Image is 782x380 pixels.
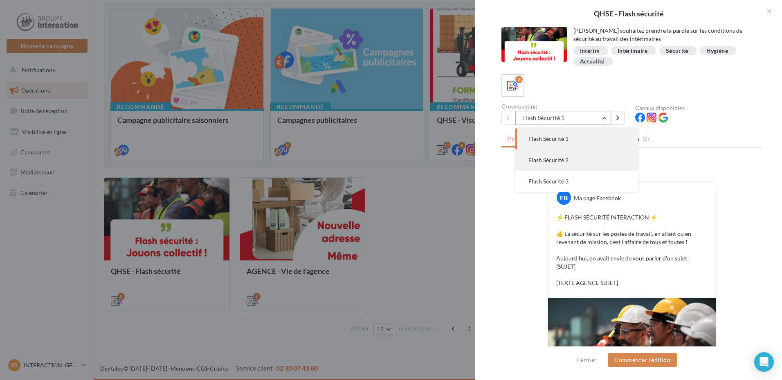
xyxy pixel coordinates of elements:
div: Intérimaire [618,48,648,54]
span: Flash Sécurité 1 [528,135,569,142]
button: Flash Sécurité 3 [515,171,638,192]
button: Commencer l'édition [608,353,677,367]
span: Flash Sécurité 3 [528,178,569,185]
div: 3 [515,76,523,83]
div: Open Intercom Messenger [754,352,774,372]
div: QHSE - Flash sécurité [488,10,769,17]
div: Ma page Facebook [574,194,621,202]
button: Flash Sécurité 2 [515,149,638,171]
div: Intérim [580,48,600,54]
div: FB [557,190,571,205]
div: Cross-posting [501,104,629,109]
div: Canaux disponibles [635,105,762,111]
span: Flash Sécurité 2 [528,156,569,163]
div: Actualité [580,59,604,65]
p: ⚡️ FLASH SÉCURITÉ INTERACTION ⚡️ 👍 La sécurité sur les postes de travail, en allant ou en revenan... [556,213,708,287]
button: Flash Sécurité 1 [515,128,638,149]
div: Sécurité [666,48,688,54]
div: Hygiène [706,48,728,54]
button: Flash Sécurité 1 [515,111,611,125]
div: [PERSON_NAME] souhaitez prendre la parole sur les conditions de sécurité au travail des intérimaires [573,27,756,43]
button: Fermer [574,355,600,365]
span: (0) [643,136,649,142]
